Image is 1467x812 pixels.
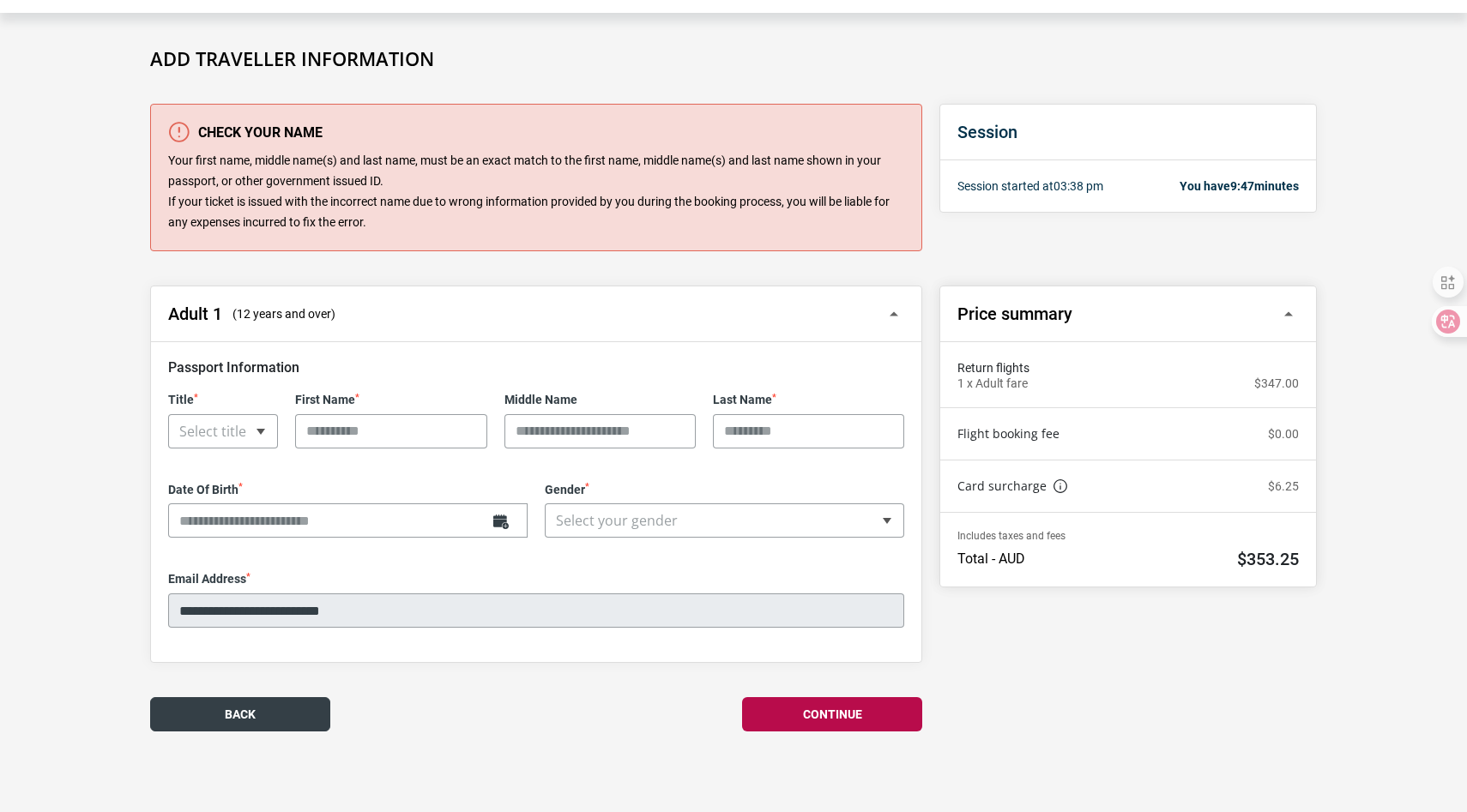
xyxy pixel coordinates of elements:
button: Continue [742,697,922,731]
label: Title [168,393,278,407]
p: Includes taxes and fees [957,530,1299,542]
span: 9:47 [1230,179,1254,193]
p: Your first name, middle name(s) and last name, must be an exact match to the first name, middle n... [168,151,904,232]
h2: $353.25 [1237,549,1299,569]
p: $6.25 [1268,479,1299,494]
span: (12 years and over) [232,305,335,322]
span: 03:38 pm [1053,179,1103,193]
button: Back [150,697,330,731]
span: Select your gender [546,504,903,538]
h2: Session [957,122,1299,142]
p: Total - AUD [957,550,1025,568]
p: $0.00 [1268,427,1299,442]
span: Select your gender [556,511,678,530]
span: Select your gender [545,503,904,538]
span: Select title [168,414,278,448]
label: Date Of Birth [168,483,528,497]
h3: Check your name [168,122,904,142]
h1: Add Traveller Information [150,47,1317,69]
label: First Name [295,393,486,407]
label: Gender [545,483,904,497]
p: $347.00 [1254,376,1299,391]
h2: Price summary [957,304,1072,324]
h3: Passport Information [168,359,904,376]
h2: Adult 1 [168,304,222,324]
p: Session started at [957,177,1103,195]
label: Email Address [168,572,904,586]
button: Price summary [940,286,1316,342]
span: Select title [179,422,246,441]
span: Return flights [957,359,1299,376]
label: Last Name [713,393,904,407]
p: You have minutes [1180,177,1299,195]
p: 1 x Adult fare [957,376,1028,391]
a: Card surcharge [957,478,1067,495]
label: Middle Name [504,393,696,407]
button: Adult 1 (12 years and over) [151,286,921,342]
span: Select title [169,415,277,448]
a: Flight booking fee [957,425,1059,442]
